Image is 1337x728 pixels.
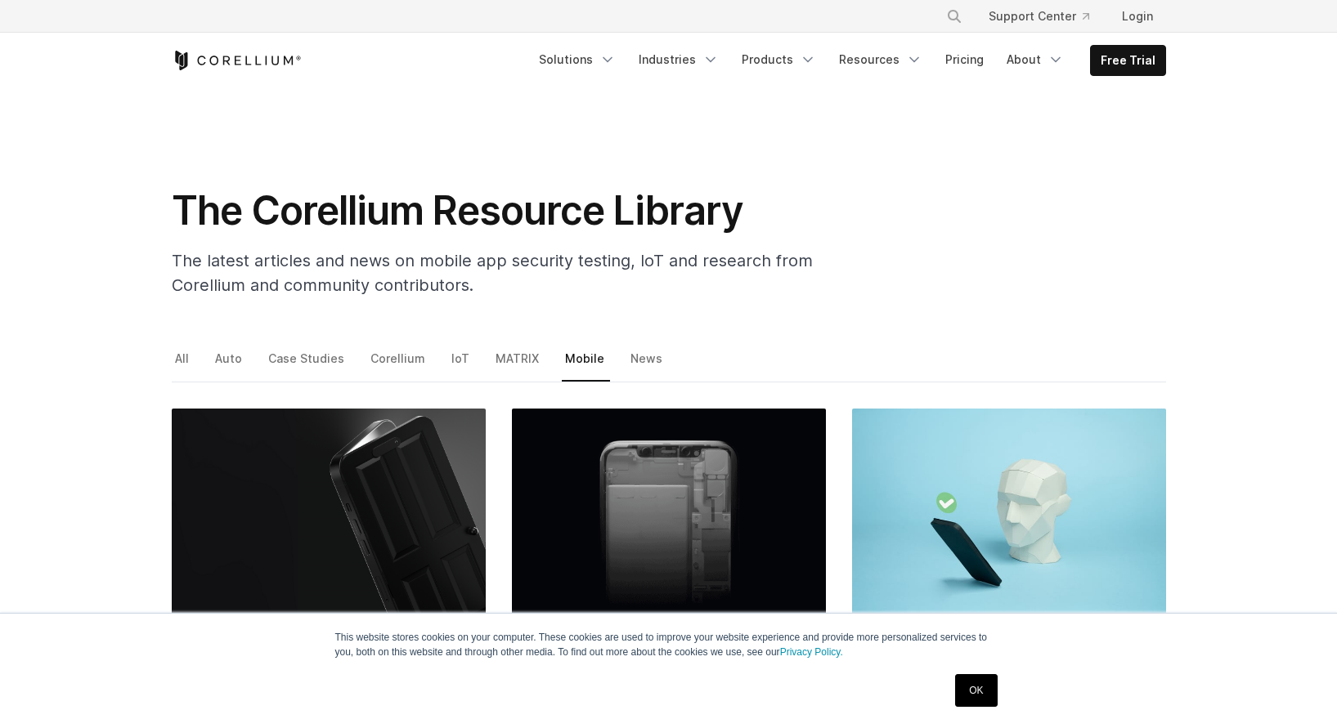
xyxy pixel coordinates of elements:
a: MATRIX [492,347,545,382]
a: Support Center [976,2,1102,31]
a: Solutions [529,45,626,74]
a: Login [1109,2,1166,31]
a: Auto [212,347,248,382]
a: OK [955,674,997,707]
a: Case Studies [265,347,350,382]
span: The latest articles and news on mobile app security testing, IoT and research from Corellium and ... [172,251,813,295]
a: Privacy Policy. [780,646,843,658]
a: All [172,347,195,382]
div: Navigation Menu [529,45,1166,76]
img: OWASP Mobile Security Testing: How Virtual Devices Catch What Top 10 Checks Miss [512,409,826,618]
h1: The Corellium Resource Library [172,186,826,235]
a: Pricing [935,45,994,74]
a: About [997,45,1074,74]
a: Resources [829,45,932,74]
a: News [627,347,668,382]
a: Free Trial [1091,46,1165,75]
a: Mobile [562,347,610,382]
button: Search [940,2,969,31]
img: Complete Guide: The Ins and Outs of Automated Mobile Application Security Testing [852,409,1166,618]
img: Common Vulnerabilities and Exposures Examples in Mobile Application Testing [172,409,486,618]
a: Corellium Home [172,51,302,70]
a: Industries [629,45,729,74]
a: Corellium [367,347,431,382]
a: IoT [448,347,475,382]
div: Navigation Menu [926,2,1166,31]
p: This website stores cookies on your computer. These cookies are used to improve your website expe... [335,630,1003,659]
a: Products [732,45,826,74]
